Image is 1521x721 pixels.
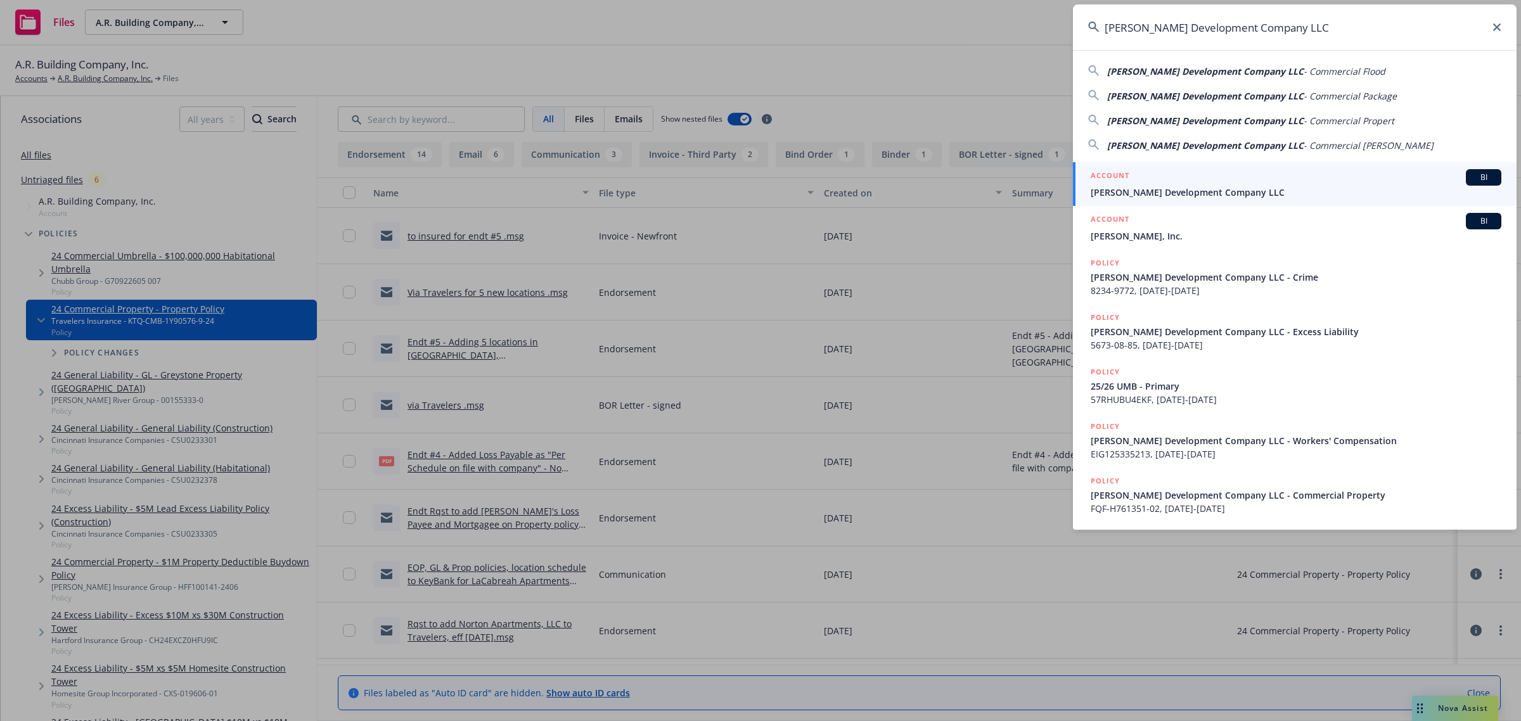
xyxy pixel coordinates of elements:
[1091,186,1501,199] span: [PERSON_NAME] Development Company LLC
[1073,413,1517,468] a: POLICY[PERSON_NAME] Development Company LLC - Workers' CompensationEIG125335213, [DATE]-[DATE]
[1107,115,1304,127] span: [PERSON_NAME] Development Company LLC
[1091,271,1501,284] span: [PERSON_NAME] Development Company LLC - Crime
[1091,488,1501,502] span: [PERSON_NAME] Development Company LLC - Commercial Property
[1091,393,1501,406] span: 57RHUBU4EKF, [DATE]-[DATE]
[1073,304,1517,359] a: POLICY[PERSON_NAME] Development Company LLC - Excess Liability5673-08-85, [DATE]-[DATE]
[1091,311,1120,324] h5: POLICY
[1091,284,1501,297] span: 8234-9772, [DATE]-[DATE]
[1091,325,1501,338] span: [PERSON_NAME] Development Company LLC - Excess Liability
[1091,502,1501,515] span: FQF-H761351-02, [DATE]-[DATE]
[1091,229,1501,243] span: [PERSON_NAME], Inc.
[1091,257,1120,269] h5: POLICY
[1107,139,1304,151] span: [PERSON_NAME] Development Company LLC
[1073,206,1517,250] a: ACCOUNTBI[PERSON_NAME], Inc.
[1471,215,1496,227] span: BI
[1091,169,1129,184] h5: ACCOUNT
[1091,475,1120,487] h5: POLICY
[1091,420,1120,433] h5: POLICY
[1073,250,1517,304] a: POLICY[PERSON_NAME] Development Company LLC - Crime8234-9772, [DATE]-[DATE]
[1073,4,1517,50] input: Search...
[1107,90,1304,102] span: [PERSON_NAME] Development Company LLC
[1091,380,1501,393] span: 25/26 UMB - Primary
[1091,213,1129,228] h5: ACCOUNT
[1304,139,1434,151] span: - Commercial [PERSON_NAME]
[1107,65,1304,77] span: [PERSON_NAME] Development Company LLC
[1304,65,1385,77] span: - Commercial Flood
[1073,468,1517,522] a: POLICY[PERSON_NAME] Development Company LLC - Commercial PropertyFQF-H761351-02, [DATE]-[DATE]
[1304,115,1394,127] span: - Commercial Propert
[1304,90,1397,102] span: - Commercial Package
[1471,172,1496,183] span: BI
[1073,359,1517,413] a: POLICY25/26 UMB - Primary57RHUBU4EKF, [DATE]-[DATE]
[1091,366,1120,378] h5: POLICY
[1091,447,1501,461] span: EIG125335213, [DATE]-[DATE]
[1091,434,1501,447] span: [PERSON_NAME] Development Company LLC - Workers' Compensation
[1073,162,1517,206] a: ACCOUNTBI[PERSON_NAME] Development Company LLC
[1091,338,1501,352] span: 5673-08-85, [DATE]-[DATE]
